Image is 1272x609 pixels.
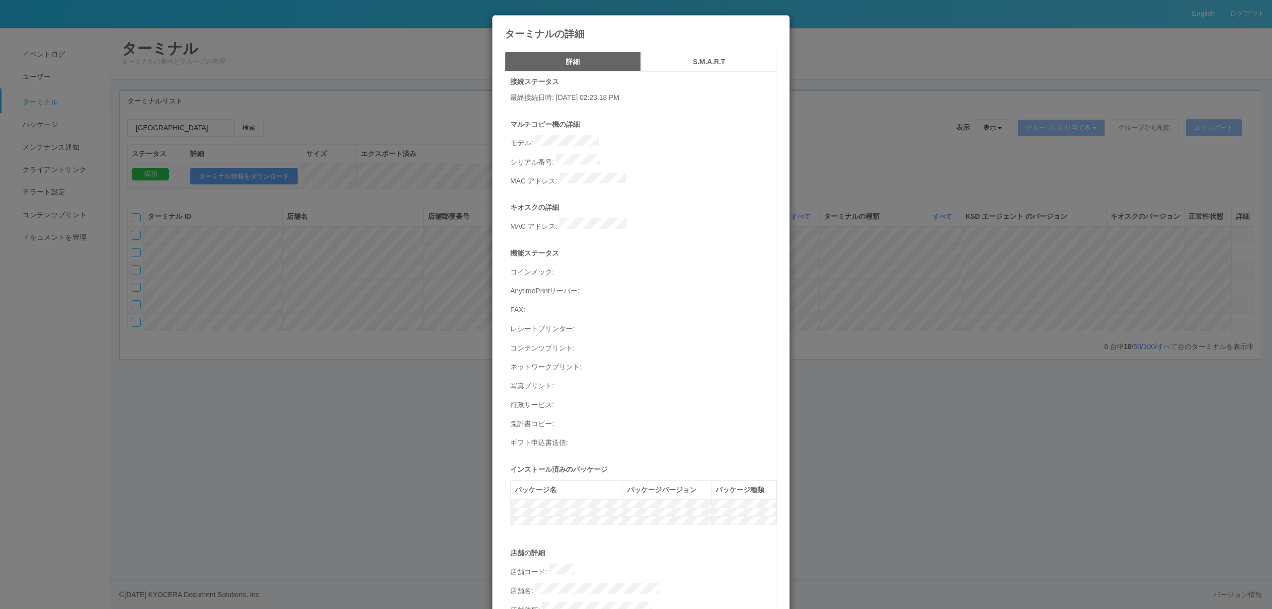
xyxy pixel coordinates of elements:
[715,485,772,495] div: パッケージ種類
[505,28,777,39] h4: ターミナルの詳細
[510,340,777,354] p: コンテンツプリント :
[510,359,777,373] p: ネットワークプリント :
[510,135,777,149] p: モデル :
[510,416,777,430] p: 免許書コピー :
[510,583,777,597] p: 店舗名 :
[510,378,777,392] p: 写真プリント :
[510,154,777,168] p: シリアル番号 :
[510,119,777,130] p: マルチコピー機の詳細
[510,397,777,411] p: 行政サービス :
[510,435,777,448] p: ギフト申込書送信 :
[510,92,777,103] p: 最終接続日時 : [DATE] 02:23:18 PM
[510,248,777,259] p: 機能ステータス
[510,564,777,578] p: 店舗コード :
[510,321,777,335] p: レシートプリンター :
[515,485,619,495] div: パッケージ名
[510,548,777,558] p: 店舗の詳細
[508,58,637,66] h5: 詳細
[510,302,777,316] p: FAX :
[510,264,777,278] p: コインメック :
[644,58,774,66] h5: S.M.A.R.T
[510,283,777,297] p: AnytimePrintサーバー :
[510,77,777,87] p: 接続ステータス
[510,464,777,475] p: インストール済みのパッケージ
[505,52,641,72] button: 詳細
[627,485,707,495] div: パッケージバージョン
[641,52,777,72] button: S.M.A.R.T
[510,202,777,213] p: キオスクの詳細
[510,173,777,187] p: MAC アドレス :
[510,218,777,232] p: MAC アドレス :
